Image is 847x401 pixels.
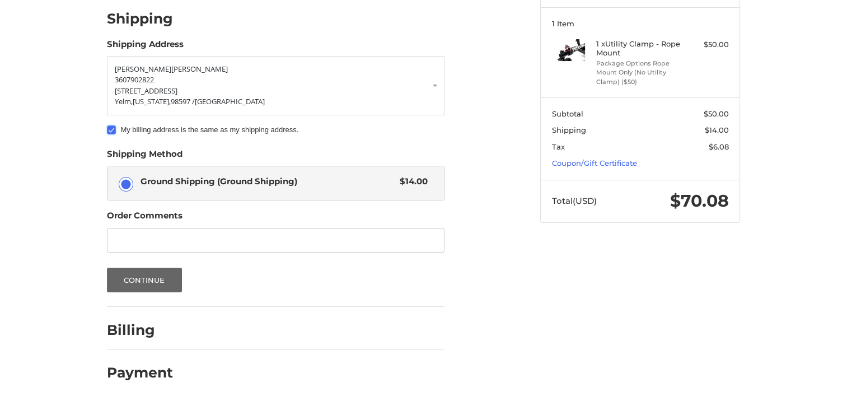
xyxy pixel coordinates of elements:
h2: Payment [107,364,173,381]
h2: Billing [107,321,172,339]
span: Shipping [552,125,586,134]
span: $70.08 [670,190,729,211]
div: $50.00 [685,39,729,50]
h4: 1 x Utility Clamp - Rope Mount [596,39,682,58]
span: [PERSON_NAME] [171,64,228,74]
span: Subtotal [552,109,583,118]
span: Tax [552,142,565,151]
h2: Shipping [107,10,173,27]
span: $14.00 [705,125,729,134]
h3: 1 Item [552,19,729,28]
legend: Order Comments [107,209,182,227]
label: My billing address is the same as my shipping address. [107,125,444,134]
span: $14.00 [394,175,428,188]
span: 98597 / [171,96,195,106]
span: 3607902822 [115,74,154,85]
span: [US_STATE], [133,96,171,106]
span: Ground Shipping (Ground Shipping) [141,175,395,188]
li: Package Options Rope Mount Only (No Utility Clamp) ($50) [596,59,682,87]
span: [GEOGRAPHIC_DATA] [195,96,265,106]
a: Enter or select a different address [107,56,444,115]
span: Total (USD) [552,195,597,206]
a: Coupon/Gift Certificate [552,158,637,167]
legend: Shipping Address [107,38,184,56]
span: [STREET_ADDRESS] [115,86,177,96]
span: $50.00 [704,109,729,118]
button: Continue [107,268,182,292]
span: [PERSON_NAME] [115,64,171,74]
span: Yelm, [115,96,133,106]
span: $6.08 [709,142,729,151]
legend: Shipping Method [107,148,182,166]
